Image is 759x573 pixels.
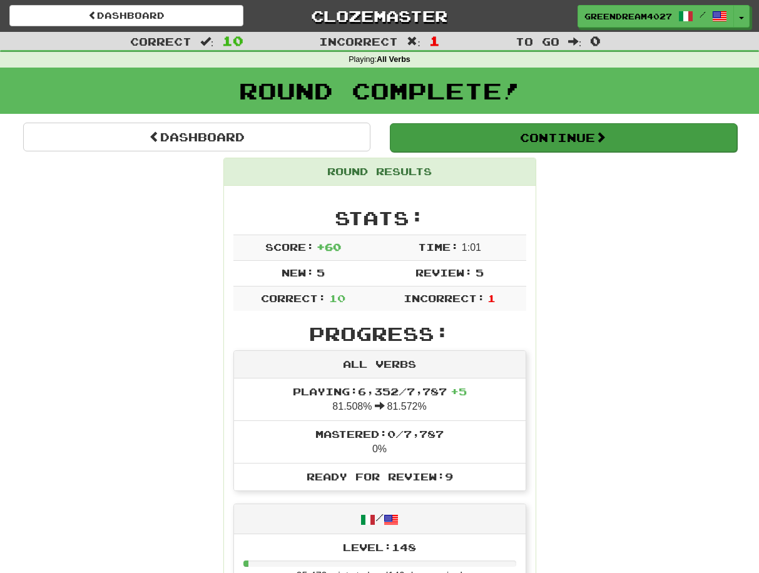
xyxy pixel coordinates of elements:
h2: Progress: [233,323,526,344]
span: : [407,36,420,47]
span: Correct [130,35,191,48]
div: Round Results [224,158,536,186]
div: / [234,504,526,534]
a: GreenDream4027 / [578,5,734,28]
div: All Verbs [234,351,526,378]
button: Continue [390,123,737,152]
a: Clozemaster [262,5,496,27]
span: : [200,36,214,47]
a: Dashboard [23,123,370,151]
li: 81.508% 81.572% [234,378,526,421]
strong: All Verbs [377,55,410,64]
span: 1 [487,292,496,304]
span: 1 : 0 1 [462,242,481,253]
h1: Round Complete! [4,78,755,103]
span: Time: [418,241,459,253]
span: Playing: 6,352 / 7,787 [293,385,467,397]
li: 0% [234,420,526,464]
span: Ready for Review: 9 [307,470,453,482]
span: 0 [590,33,601,48]
span: Review: [415,266,472,278]
span: GreenDream4027 [584,11,672,22]
span: To go [516,35,559,48]
span: Mastered: 0 / 7,787 [315,428,444,440]
h2: Stats: [233,208,526,228]
span: : [568,36,582,47]
span: / [700,10,706,19]
span: 10 [329,292,345,304]
span: 5 [317,266,325,278]
span: 1 [429,33,440,48]
span: + 5 [451,385,467,397]
span: Score: [265,241,314,253]
span: 10 [222,33,243,48]
span: Incorrect: [404,292,485,304]
span: 5 [476,266,484,278]
span: Incorrect [319,35,398,48]
span: Level: 148 [343,541,416,553]
a: Dashboard [9,5,243,26]
span: Correct: [261,292,326,304]
span: New: [282,266,314,278]
span: + 60 [317,241,341,253]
